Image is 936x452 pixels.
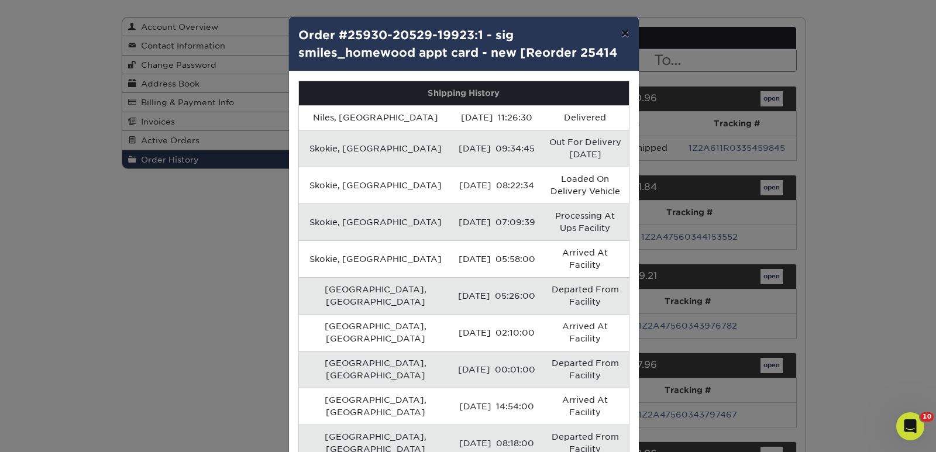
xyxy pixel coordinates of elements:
[452,388,542,425] td: [DATE] 14:54:00
[299,240,452,277] td: Skokie, [GEOGRAPHIC_DATA]
[542,203,629,240] td: Processing At Ups Facility
[542,351,629,388] td: Departed From Facility
[896,412,924,440] iframe: Intercom live chat
[299,105,452,130] td: Niles, [GEOGRAPHIC_DATA]
[542,240,629,277] td: Arrived At Facility
[299,203,452,240] td: Skokie, [GEOGRAPHIC_DATA]
[542,388,629,425] td: Arrived At Facility
[542,277,629,314] td: Departed From Facility
[452,130,542,167] td: [DATE] 09:34:45
[542,130,629,167] td: Out For Delivery [DATE]
[452,277,542,314] td: [DATE] 05:26:00
[299,130,452,167] td: Skokie, [GEOGRAPHIC_DATA]
[299,81,629,105] th: Shipping History
[299,277,452,314] td: [GEOGRAPHIC_DATA], [GEOGRAPHIC_DATA]
[299,167,452,203] td: Skokie, [GEOGRAPHIC_DATA]
[611,17,638,50] button: ×
[452,167,542,203] td: [DATE] 08:22:34
[299,351,452,388] td: [GEOGRAPHIC_DATA], [GEOGRAPHIC_DATA]
[298,26,629,61] h4: Order #25930-20529-19923:1 - sig smiles_homewood appt card - new [Reorder 25414
[452,351,542,388] td: [DATE] 00:01:00
[542,167,629,203] td: Loaded On Delivery Vehicle
[299,388,452,425] td: [GEOGRAPHIC_DATA], [GEOGRAPHIC_DATA]
[920,412,934,422] span: 10
[299,314,452,351] td: [GEOGRAPHIC_DATA], [GEOGRAPHIC_DATA]
[452,203,542,240] td: [DATE] 07:09:39
[452,105,542,130] td: [DATE] 11:26:30
[542,314,629,351] td: Arrived At Facility
[452,314,542,351] td: [DATE] 02:10:00
[542,105,629,130] td: Delivered
[452,240,542,277] td: [DATE] 05:58:00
